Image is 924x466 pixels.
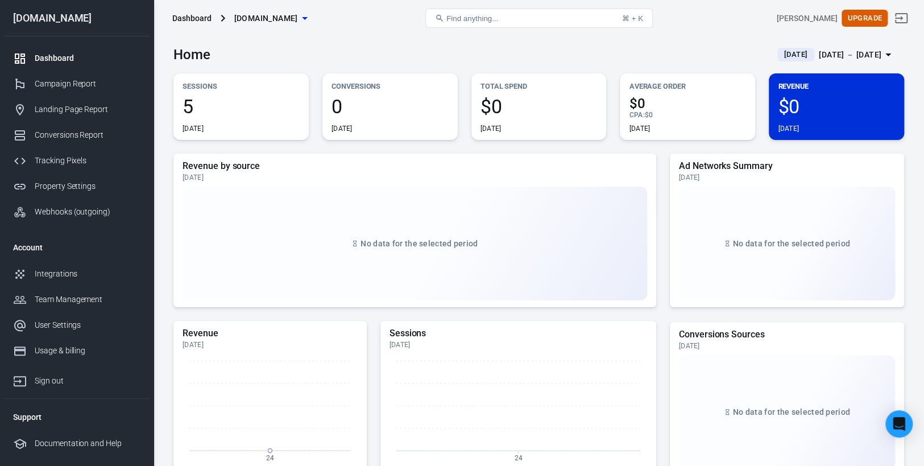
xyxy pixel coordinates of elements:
h5: Revenue by source [183,160,647,172]
a: Sign out [4,364,150,394]
div: Property Settings [35,180,140,192]
p: Average Order [629,80,746,92]
div: Dashboard [172,13,212,24]
div: Usage & billing [35,345,140,357]
span: No data for the selected period [733,407,850,416]
a: Usage & billing [4,338,150,364]
tspan: 24 [514,453,522,461]
a: Landing Page Report [4,97,150,122]
div: [DATE] － [DATE] [819,48,881,62]
div: Landing Page Report [35,104,140,116]
a: Dashboard [4,46,150,71]
div: Webhooks (outgoing) [35,206,140,218]
div: [DATE] [679,341,895,350]
span: 0 [332,97,449,116]
a: Property Settings [4,174,150,199]
span: $0 [778,97,895,116]
div: Documentation and Help [35,438,140,449]
div: Campaign Report [35,78,140,90]
span: 5 [183,97,300,116]
span: No data for the selected period [361,239,478,248]
div: Conversions Report [35,129,140,141]
button: [DOMAIN_NAME] [230,8,312,29]
div: [DATE] [480,124,502,133]
h5: Revenue [183,328,358,339]
div: Open Intercom Messenger [885,410,913,438]
li: Account [4,234,150,261]
span: Find anything... [446,14,498,23]
a: User Settings [4,312,150,338]
a: Integrations [4,261,150,287]
div: Integrations [35,268,140,280]
span: $0 [629,97,746,110]
p: Total Spend [480,80,598,92]
a: Campaign Report [4,71,150,97]
div: ⌘ + K [622,14,643,23]
div: [DATE] [778,124,799,133]
h5: Sessions [390,328,647,339]
div: [DATE] [679,173,895,182]
span: $0 [645,111,653,119]
a: Team Management [4,287,150,312]
a: Tracking Pixels [4,148,150,174]
p: Conversions [332,80,449,92]
div: Account id: e7bbBimc [777,13,837,24]
div: [DATE] [183,173,647,182]
li: Support [4,403,150,431]
span: CPA : [629,111,644,119]
div: [DATE] [183,124,204,133]
div: [DATE] [629,124,650,133]
div: [DATE] [332,124,353,133]
button: [DATE][DATE] － [DATE] [768,46,904,64]
div: [DATE] [183,340,358,349]
h5: Ad Networks Summary [679,160,895,172]
div: [DOMAIN_NAME] [4,13,150,23]
button: Upgrade [842,10,888,27]
tspan: 24 [266,453,274,461]
span: No data for the selected period [733,239,850,248]
a: Webhooks (outgoing) [4,199,150,225]
button: Find anything...⌘ + K [425,9,653,28]
div: Team Management [35,294,140,306]
div: Dashboard [35,52,140,64]
p: Revenue [778,80,895,92]
span: [DATE] [780,49,812,60]
span: quizforlove.xyz [234,11,298,26]
p: Sessions [183,80,300,92]
a: Sign out [888,5,915,32]
h3: Home [173,47,210,63]
div: Sign out [35,375,140,387]
div: [DATE] [390,340,647,349]
div: User Settings [35,319,140,331]
a: Conversions Report [4,122,150,148]
div: Tracking Pixels [35,155,140,167]
span: $0 [480,97,598,116]
h5: Conversions Sources [679,329,895,340]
